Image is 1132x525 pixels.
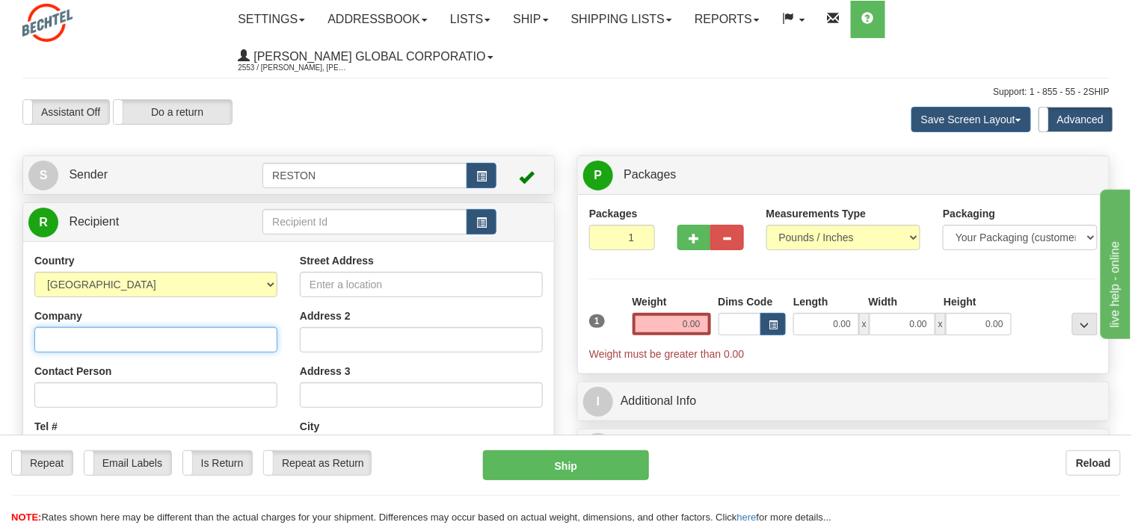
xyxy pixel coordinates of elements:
label: Do a return [114,100,232,124]
a: S Sender [28,160,262,190]
label: Email Labels [84,451,171,475]
label: Advanced [1039,108,1113,131]
label: Company [34,308,82,323]
label: Street Address [300,253,374,268]
span: R [28,208,58,237]
label: Weight [633,294,667,309]
span: x [935,313,946,335]
label: Height [944,294,976,309]
a: Reports [683,1,771,38]
button: Reload [1066,450,1121,476]
a: Settings [227,1,316,38]
span: $ [583,433,613,463]
span: Sender [69,168,108,181]
span: S [28,161,58,190]
input: Recipient Id [262,209,467,234]
input: Enter a location [300,272,543,297]
label: Length [793,294,828,309]
label: Is Return [183,451,253,475]
span: x [859,313,870,335]
a: [PERSON_NAME] Global Corporatio 2553 / [PERSON_NAME], [PERSON_NAME] [227,38,504,75]
input: Sender Id [262,163,467,188]
label: Address 2 [300,308,351,323]
div: ... [1072,313,1098,335]
span: Packages [624,168,676,181]
div: live help - online [11,9,138,27]
span: 2553 / [PERSON_NAME], [PERSON_NAME] [238,60,350,75]
label: Width [869,294,898,309]
a: $Rates [583,433,1104,464]
span: 1 [589,314,605,328]
label: Dims Code [719,294,773,309]
label: Country [34,253,75,268]
span: Recipient [69,215,119,228]
button: Ship [483,450,649,480]
a: R Recipient [28,207,236,237]
a: IAdditional Info [583,386,1104,417]
a: here [737,512,757,523]
a: Shipping lists [560,1,683,38]
b: Reload [1076,457,1111,469]
label: Assistant Off [23,100,109,124]
span: Weight must be greater than 0.00 [589,348,745,360]
a: Lists [439,1,502,38]
button: Save Screen Layout [911,107,1031,132]
label: Packaging [943,206,995,221]
span: P [583,161,613,190]
label: Measurements Type [766,206,867,221]
label: Repeat as Return [264,451,371,475]
iframe: chat widget [1098,186,1131,338]
span: [PERSON_NAME] Global Corporatio [250,50,485,63]
span: I [583,387,613,417]
a: Ship [502,1,559,38]
label: Packages [589,206,638,221]
a: Addressbook [316,1,439,38]
label: City [300,419,319,434]
label: Tel # [34,419,58,434]
img: logo2553.jpg [22,4,73,42]
div: Support: 1 - 855 - 55 - 2SHIP [22,86,1110,99]
a: P Packages [583,160,1104,190]
span: NOTE: [11,512,41,523]
label: Contact Person [34,364,111,379]
label: Repeat [12,451,73,475]
label: Address 3 [300,364,351,379]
